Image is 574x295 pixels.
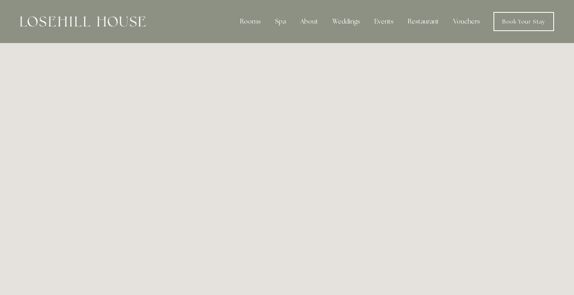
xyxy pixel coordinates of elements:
[447,14,486,29] a: Vouchers
[20,16,145,27] img: Losehill House
[401,14,445,29] div: Restaurant
[234,14,267,29] div: Rooms
[269,14,292,29] div: Spa
[326,14,366,29] div: Weddings
[368,14,400,29] div: Events
[493,12,554,31] a: Book Your Stay
[294,14,324,29] div: About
